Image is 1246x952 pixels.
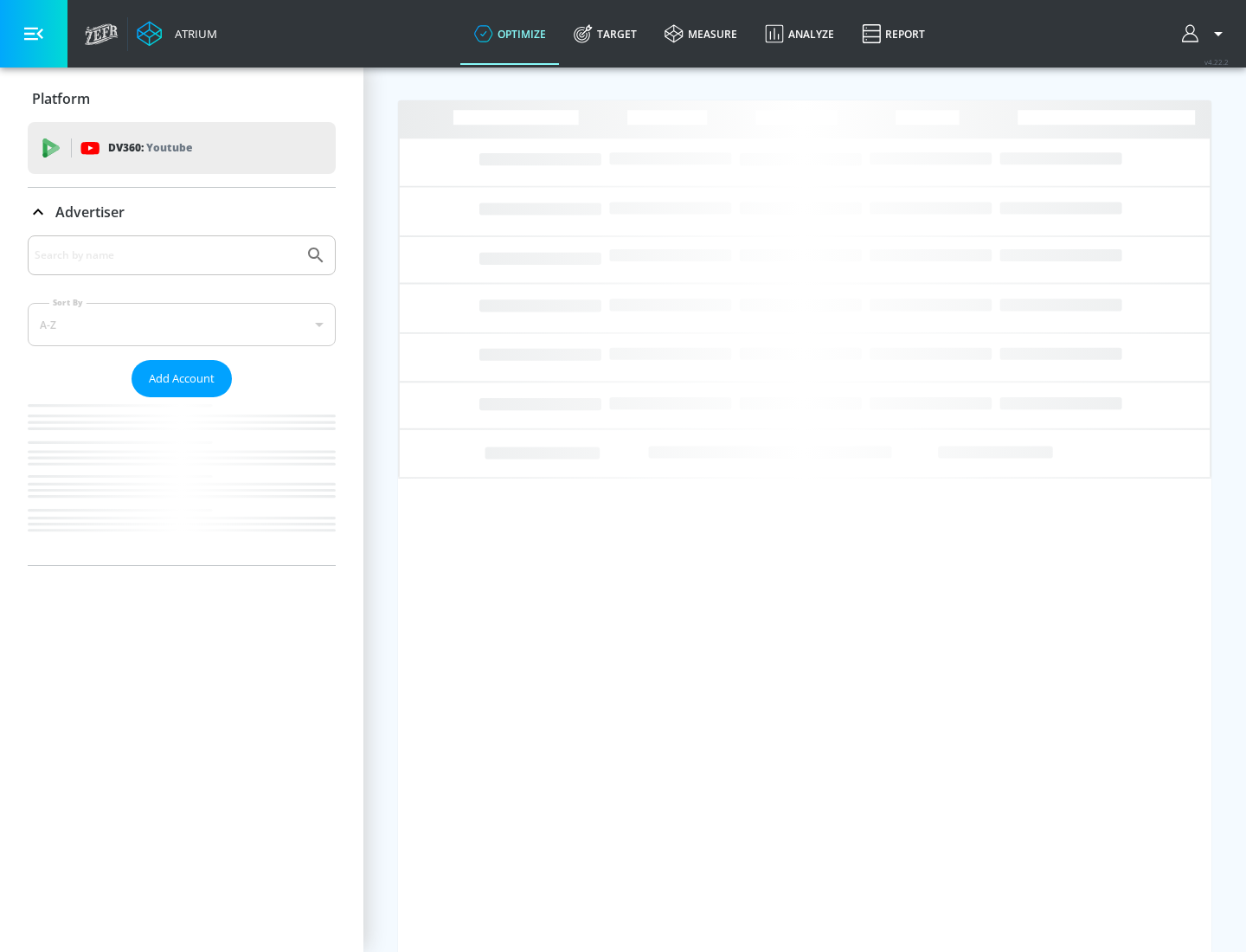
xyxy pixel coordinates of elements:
nav: list of Advertiser [28,397,336,565]
a: optimize [460,3,560,65]
a: Atrium [137,21,217,47]
span: Add Account [149,369,215,389]
span: v 4.22.2 [1204,57,1229,67]
div: A-Z [28,303,336,346]
div: DV360: Youtube [28,122,336,174]
p: Advertiser [55,203,125,222]
a: Report [848,3,939,65]
a: Analyze [751,3,848,65]
p: Youtube [146,138,192,157]
input: Search by name [35,244,297,267]
a: Target [560,3,651,65]
p: Platform [32,89,90,108]
a: measure [651,3,751,65]
div: Atrium [168,26,217,42]
div: Platform [28,74,336,123]
div: Advertiser [28,188,336,236]
div: Advertiser [28,235,336,565]
label: Sort By [49,297,87,308]
button: Add Account [132,360,232,397]
p: DV360: [108,138,192,158]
